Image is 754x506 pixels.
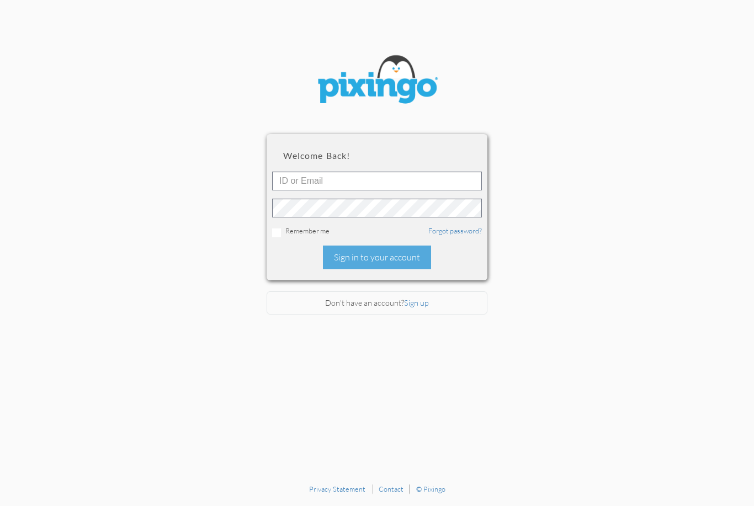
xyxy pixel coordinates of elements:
[283,151,471,161] h2: Welcome back!
[323,246,431,269] div: Sign in to your account
[428,226,482,235] a: Forgot password?
[272,226,482,237] div: Remember me
[267,291,487,315] div: Don't have an account?
[379,484,403,493] a: Contact
[272,172,482,190] input: ID or Email
[404,298,429,307] a: Sign up
[416,484,445,493] a: © Pixingo
[309,484,365,493] a: Privacy Statement
[311,50,443,112] img: pixingo logo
